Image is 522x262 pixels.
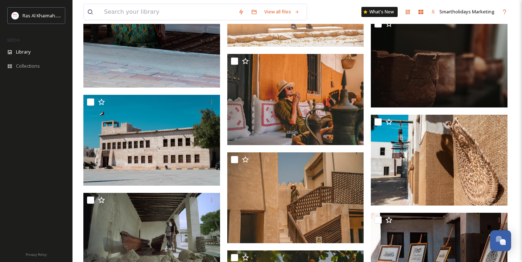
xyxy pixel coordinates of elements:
span: MEDIA [7,37,20,43]
a: Smartholidays Marketing [427,5,498,19]
a: What's New [361,7,398,17]
input: Search your library [100,4,235,20]
button: Open Chat [490,230,511,251]
span: Ras Al Khaimah Tourism Development Authority [22,12,125,19]
span: Privacy Policy [26,252,47,257]
img: RAK Museum.jpg [227,54,364,145]
a: Privacy Policy [26,250,47,258]
span: Library [16,48,30,55]
img: Logo_RAKTDA_RGB-01.png [12,12,19,19]
a: View all files [261,5,303,19]
img: National Museum of Ras Al Khaimah 01.jpg [83,94,220,186]
img: National Museum of Ras Al Khaimah 10.jpg [371,17,507,108]
span: Collections [16,63,40,69]
img: National Museum of Ras Al Khaimah 7.jpg [371,115,507,206]
span: Smartholidays Marketing [439,8,494,15]
img: RAK Museum.jpg [227,152,364,243]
